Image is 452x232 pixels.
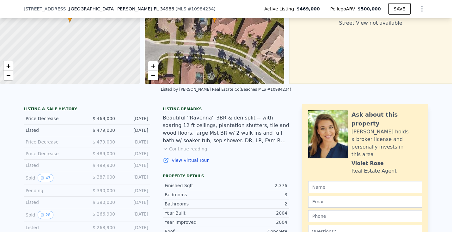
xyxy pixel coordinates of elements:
[351,110,422,128] div: Ask about this property
[165,210,226,216] div: Year Built
[296,6,320,12] span: $469,000
[165,201,226,207] div: Bathrooms
[226,210,287,216] div: 2004
[388,3,411,15] button: SAVE
[416,3,428,15] button: Show Options
[163,114,289,144] div: Beautiful ''Ravenna'' 3BR & den split -- with soaring 12 ft ceilings, plantation shutters, tile a...
[26,199,82,205] div: Listed
[93,139,115,144] span: $ 479,000
[93,174,115,180] span: $ 387,000
[120,211,148,219] div: [DATE]
[163,107,289,112] div: Listing remarks
[165,192,226,198] div: Bedrooms
[6,71,10,79] span: −
[24,107,150,113] div: LISTING & SALE HISTORY
[308,181,422,193] input: Name
[226,201,287,207] div: 2
[38,211,53,219] button: View historical data
[93,128,115,133] span: $ 479,000
[175,6,216,12] div: ( )
[351,167,397,175] div: Real Estate Agent
[264,6,296,12] span: Active Listing
[152,6,174,11] span: , FL 34986
[120,187,148,194] div: [DATE]
[120,199,148,205] div: [DATE]
[26,127,82,133] div: Listed
[26,187,82,194] div: Pending
[93,116,115,121] span: $ 469,000
[120,115,148,122] div: [DATE]
[226,182,287,189] div: 2,376
[351,160,384,167] div: Violet Rose
[120,162,148,168] div: [DATE]
[24,6,68,12] span: [STREET_ADDRESS]
[6,62,10,70] span: +
[357,6,381,11] span: $500,000
[177,6,186,11] span: MLS
[38,174,53,182] button: View historical data
[93,163,115,168] span: $ 499,900
[163,146,207,152] button: Continue reading
[26,150,82,157] div: Price Decrease
[26,139,82,145] div: Price Decrease
[26,211,82,219] div: Sold
[308,196,422,208] input: Email
[148,61,158,71] a: Zoom in
[351,128,422,158] div: [PERSON_NAME] holds a broker license and personally invests in this area
[93,200,115,205] span: $ 390,000
[226,219,287,225] div: 2004
[187,6,214,11] span: # 10984234
[308,210,422,222] input: Phone
[3,61,13,71] a: Zoom in
[163,157,289,163] a: View Virtual Tour
[120,224,148,231] div: [DATE]
[330,6,358,12] span: Pellego ARV
[120,174,148,182] div: [DATE]
[26,162,82,168] div: Listed
[226,192,287,198] div: 3
[120,139,148,145] div: [DATE]
[120,150,148,157] div: [DATE]
[93,225,115,230] span: $ 268,900
[151,62,155,70] span: +
[161,87,291,92] div: Listed by [PERSON_NAME] Real Estate Co (Beaches MLS #10984234)
[151,71,155,79] span: −
[3,71,13,80] a: Zoom out
[93,188,115,193] span: $ 390,000
[68,6,174,12] span: , [GEOGRAPHIC_DATA][PERSON_NAME]
[26,224,82,231] div: Listed
[93,211,115,217] span: $ 266,900
[26,174,82,182] div: Sold
[148,71,158,80] a: Zoom out
[165,182,226,189] div: Finished Sqft
[165,219,226,225] div: Year Improved
[163,174,289,179] div: Property details
[93,151,115,156] span: $ 489,000
[26,115,82,122] div: Price Decrease
[120,127,148,133] div: [DATE]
